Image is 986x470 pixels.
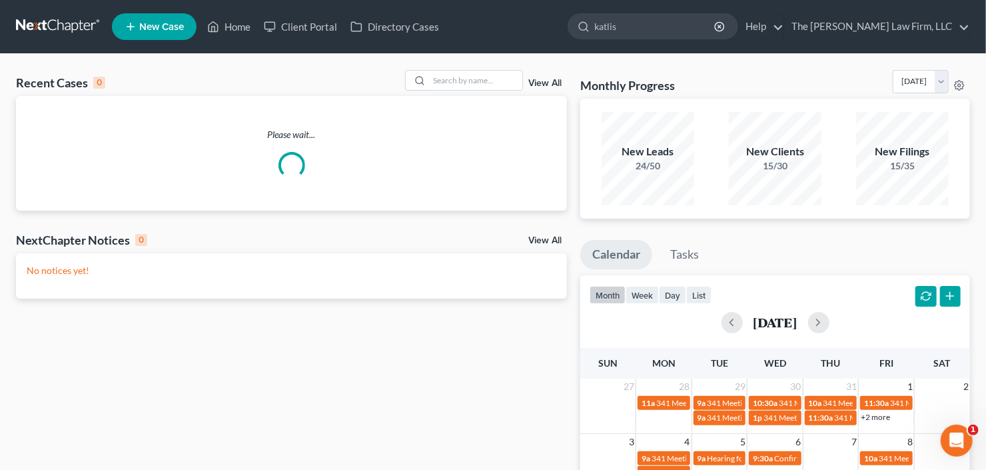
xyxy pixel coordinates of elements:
div: 24/50 [602,159,695,173]
a: +2 more [861,412,890,422]
span: Thu [821,357,841,369]
div: New Filings [856,144,949,159]
div: NextChapter Notices [16,232,147,248]
span: 9a [698,398,706,408]
input: Search by name... [429,71,522,90]
a: Tasks [658,240,711,269]
div: 0 [135,234,147,246]
span: 1 [968,425,979,435]
span: 9a [642,453,650,463]
span: 30 [789,379,803,395]
button: month [590,286,626,304]
span: 8 [906,434,914,450]
iframe: Intercom live chat [941,425,973,457]
span: 10a [809,398,822,408]
h3: Monthly Progress [580,77,675,93]
span: 11:30a [809,413,833,423]
span: 341 Meeting for [PERSON_NAME] [708,413,827,423]
span: 10a [864,453,877,463]
button: list [686,286,712,304]
button: week [626,286,659,304]
span: 9a [698,453,706,463]
p: Please wait... [16,128,567,141]
a: Help [739,15,783,39]
span: 341 Meeting for [PERSON_NAME] [652,453,771,463]
span: 27 [622,379,636,395]
div: 0 [93,77,105,89]
span: 341 Meeting for [PERSON_NAME] [763,413,883,423]
span: 9a [698,413,706,423]
span: 341 Meeting for [PERSON_NAME] [708,398,827,408]
a: View All [528,236,562,245]
a: Directory Cases [344,15,446,39]
span: Fri [879,357,893,369]
span: 4 [684,434,692,450]
span: Sat [934,357,951,369]
span: 341 Meeting for [PERSON_NAME] [835,413,955,423]
div: Recent Cases [16,75,105,91]
button: day [659,286,686,304]
span: 1p [753,413,762,423]
span: 11:30a [864,398,889,408]
span: Mon [652,357,676,369]
span: 11a [642,398,655,408]
div: 15/30 [729,159,822,173]
span: 7 [850,434,858,450]
span: 341 Meeting for [PERSON_NAME] [779,398,899,408]
span: 9:30a [753,453,773,463]
span: 29 [734,379,747,395]
a: Home [201,15,257,39]
a: View All [528,79,562,88]
a: Client Portal [257,15,344,39]
div: New Leads [602,144,695,159]
span: Tue [711,357,728,369]
span: Wed [764,357,786,369]
span: Sun [598,357,618,369]
div: New Clients [729,144,822,159]
h2: [DATE] [753,315,797,329]
p: No notices yet! [27,264,556,277]
span: 341 Meeting for [PERSON_NAME] [656,398,776,408]
span: Hearing for [PERSON_NAME] [708,453,811,463]
a: The [PERSON_NAME] Law Firm, LLC [785,15,969,39]
span: 31 [845,379,858,395]
span: Confirmation Hearing for [PERSON_NAME] [774,453,927,463]
a: Calendar [580,240,652,269]
span: 3 [628,434,636,450]
span: New Case [139,22,184,32]
span: 28 [678,379,692,395]
span: 1 [906,379,914,395]
span: 5 [739,434,747,450]
span: 2 [962,379,970,395]
span: 6 [795,434,803,450]
span: 341 Meeting for [PERSON_NAME] [823,398,943,408]
input: Search by name... [594,14,716,39]
div: 15/35 [856,159,949,173]
span: 10:30a [753,398,777,408]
